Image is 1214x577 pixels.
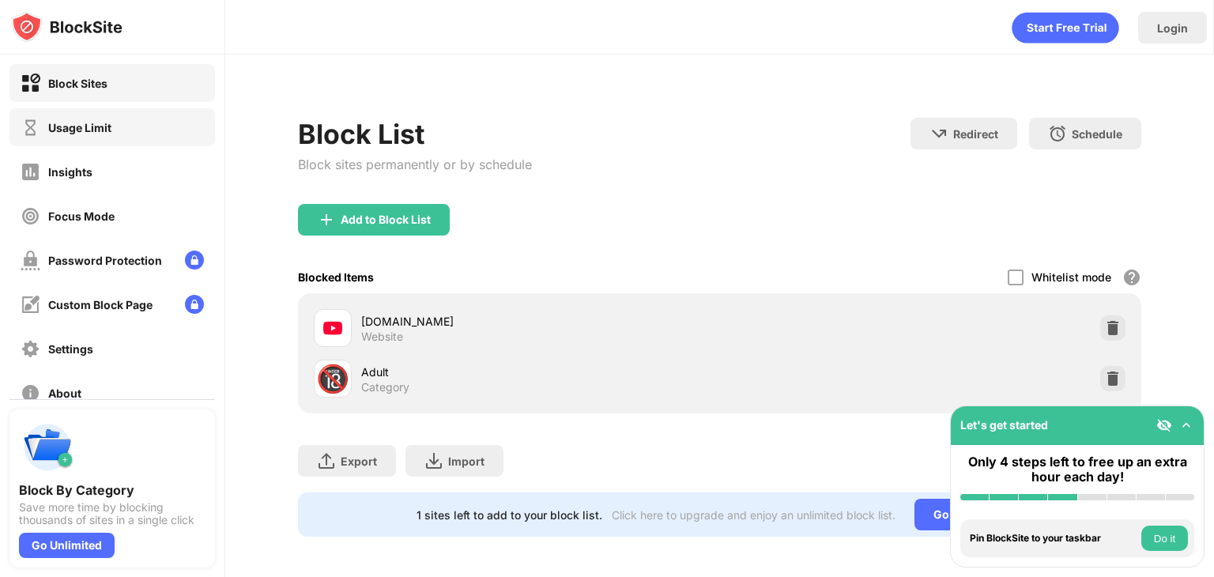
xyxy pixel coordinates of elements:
div: Block By Category [19,482,205,498]
div: Insights [48,165,92,179]
img: lock-menu.svg [185,295,204,314]
img: push-categories.svg [19,419,76,476]
button: Do it [1141,526,1188,551]
div: Website [361,330,403,344]
div: Add to Block List [341,213,431,226]
img: lock-menu.svg [185,251,204,270]
div: Let's get started [960,418,1048,432]
div: About [48,387,81,400]
div: Password Protection [48,254,162,267]
div: Block List [298,118,532,150]
div: Block Sites [48,77,107,90]
div: [DOMAIN_NAME] [361,313,719,330]
div: Login [1157,21,1188,35]
div: 1 sites left to add to your block list. [417,508,602,522]
div: Settings [48,342,93,356]
div: Go Unlimited [914,499,1023,530]
img: omni-setup-toggle.svg [1178,417,1194,433]
img: time-usage-off.svg [21,118,40,138]
div: Adult [361,364,719,380]
img: block-on.svg [21,74,40,93]
img: favicons [323,319,342,338]
div: Schedule [1072,127,1122,141]
img: password-protection-off.svg [21,251,40,270]
div: Usage Limit [48,121,111,134]
div: Export [341,454,377,468]
img: logo-blocksite.svg [11,11,123,43]
div: Click here to upgrade and enjoy an unlimited block list. [612,508,895,522]
img: eye-not-visible.svg [1156,417,1172,433]
img: customize-block-page-off.svg [21,295,40,315]
div: Pin BlockSite to your taskbar [970,533,1137,544]
div: Category [361,380,409,394]
div: Blocked Items [298,270,374,284]
div: Redirect [953,127,998,141]
div: Whitelist mode [1031,270,1111,284]
div: Custom Block Page [48,298,153,311]
div: Only 4 steps left to free up an extra hour each day! [960,454,1194,485]
div: Go Unlimited [19,533,115,558]
img: focus-off.svg [21,206,40,226]
div: 🔞 [316,363,349,395]
div: Block sites permanently or by schedule [298,157,532,172]
div: animation [1012,12,1119,43]
img: insights-off.svg [21,162,40,182]
div: Save more time by blocking thousands of sites in a single click [19,501,205,526]
img: about-off.svg [21,383,40,403]
img: settings-off.svg [21,339,40,359]
div: Focus Mode [48,209,115,223]
div: Import [448,454,484,468]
